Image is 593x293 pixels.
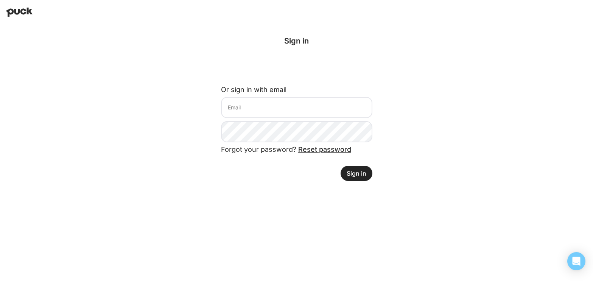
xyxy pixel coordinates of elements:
button: Sign in [341,166,372,181]
input: Email [221,97,372,118]
span: Forgot your password? [221,145,351,153]
a: Reset password [298,145,351,153]
div: Open Intercom Messenger [567,252,585,270]
img: Puck home [6,8,33,17]
div: Sign in [221,36,372,45]
label: Or sign in with email [221,86,286,94]
iframe: Sign in with Google Button [217,58,376,75]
